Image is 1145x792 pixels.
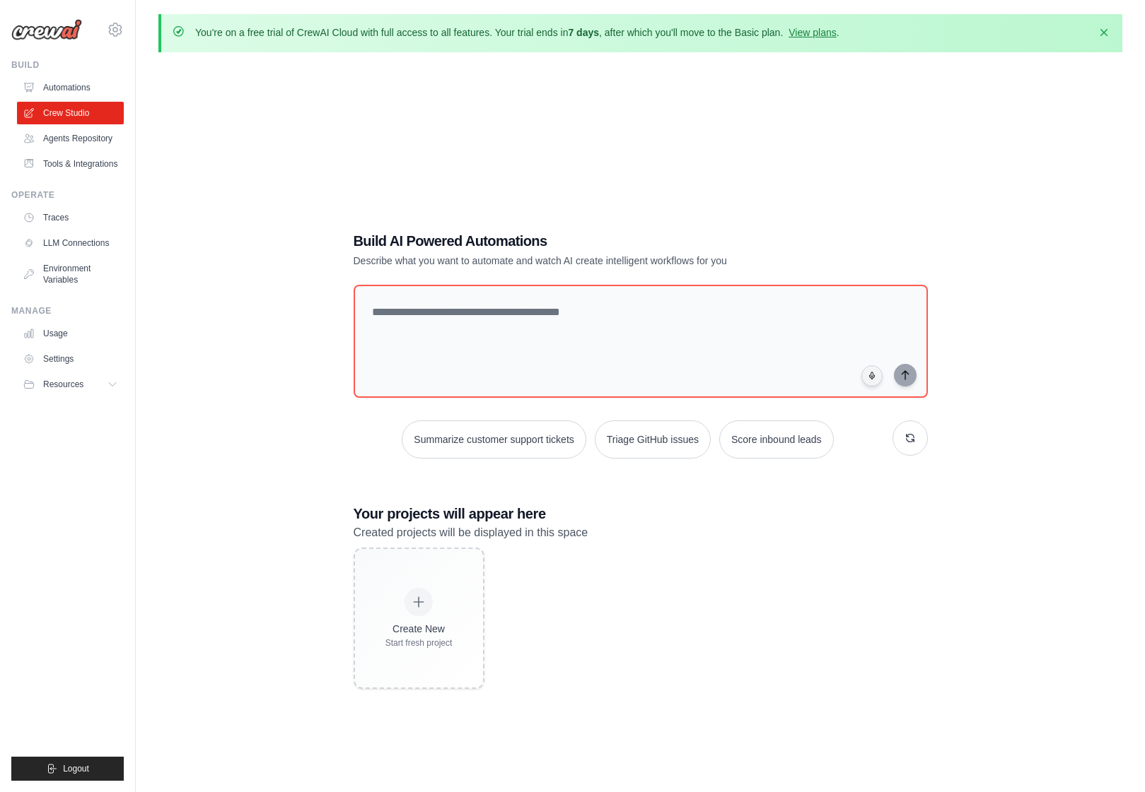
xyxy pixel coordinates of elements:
button: Logout [11,757,124,781]
div: Manage [11,305,124,317]
a: Crew Studio [17,102,124,124]
a: Settings [17,348,124,370]
a: LLM Connections [17,232,124,254]
div: Start fresh project [385,637,453,649]
span: Resources [43,379,83,390]
button: Triage GitHub issues [595,420,711,459]
a: Usage [17,322,124,345]
button: Click to speak your automation idea [861,365,883,386]
button: Summarize customer support tickets [402,420,586,459]
strong: 7 days [568,27,599,38]
a: Tools & Integrations [17,153,124,175]
a: View plans [789,27,836,38]
div: Build [11,59,124,71]
div: Operate [11,189,124,201]
button: Resources [17,373,124,396]
a: Agents Repository [17,127,124,150]
p: Describe what you want to automate and watch AI create intelligent workflows for you [354,254,829,268]
button: Get new suggestions [893,420,928,456]
p: You're on a free trial of CrewAI Cloud with full access to all features. Your trial ends in , aft... [195,25,839,40]
a: Traces [17,206,124,229]
span: Logout [63,763,89,774]
button: Score inbound leads [719,420,834,459]
h1: Build AI Powered Automations [354,231,829,251]
p: Created projects will be displayed in this space [354,524,928,542]
a: Environment Variables [17,257,124,291]
a: Automations [17,76,124,99]
img: Logo [11,19,82,40]
h3: Your projects will appear here [354,504,928,524]
div: Create New [385,622,453,636]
